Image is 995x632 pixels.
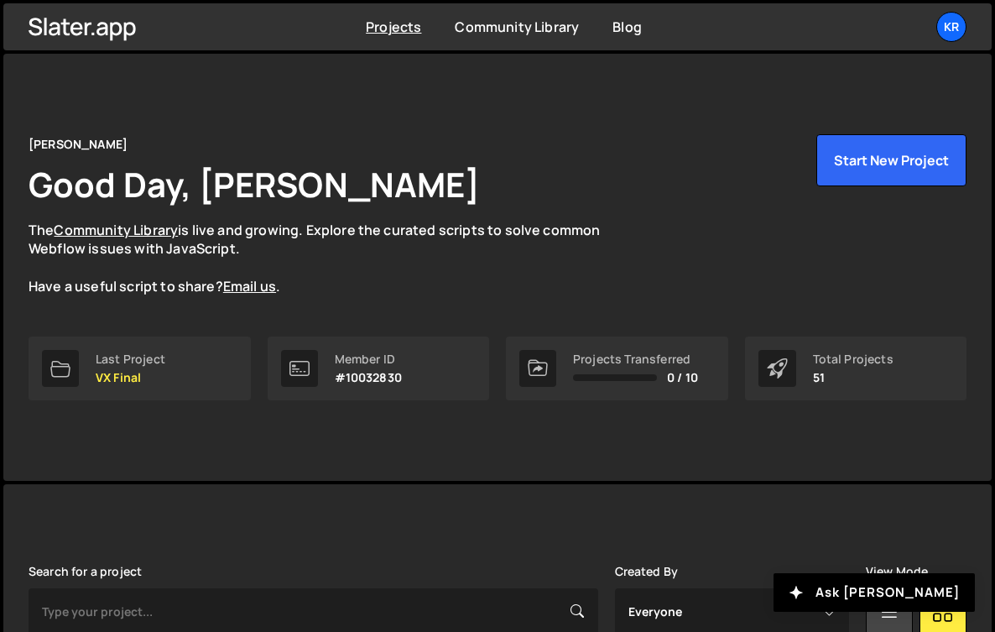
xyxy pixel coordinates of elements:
h1: Good Day, [PERSON_NAME] [29,161,480,207]
a: Community Library [54,221,178,239]
div: Last Project [96,353,165,366]
p: 51 [813,371,893,384]
p: #10032830 [335,371,402,384]
button: Ask [PERSON_NAME] [774,573,975,612]
a: Email us [223,277,276,295]
a: Projects [366,18,421,36]
div: Total Projects [813,353,893,366]
span: 0 / 10 [667,371,698,384]
a: Blog [612,18,642,36]
a: Kr [936,12,966,42]
div: Member ID [335,353,402,366]
p: The is live and growing. Explore the curated scripts to solve common Webflow issues with JavaScri... [29,221,633,296]
label: Created By [615,565,679,578]
button: Start New Project [816,134,966,186]
label: View Mode [866,565,928,578]
label: Search for a project [29,565,142,578]
a: Last Project VX Final [29,337,251,400]
p: VX Final [96,371,165,384]
div: Projects Transferred [573,353,698,366]
div: [PERSON_NAME] [29,134,128,154]
a: Community Library [455,18,579,36]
